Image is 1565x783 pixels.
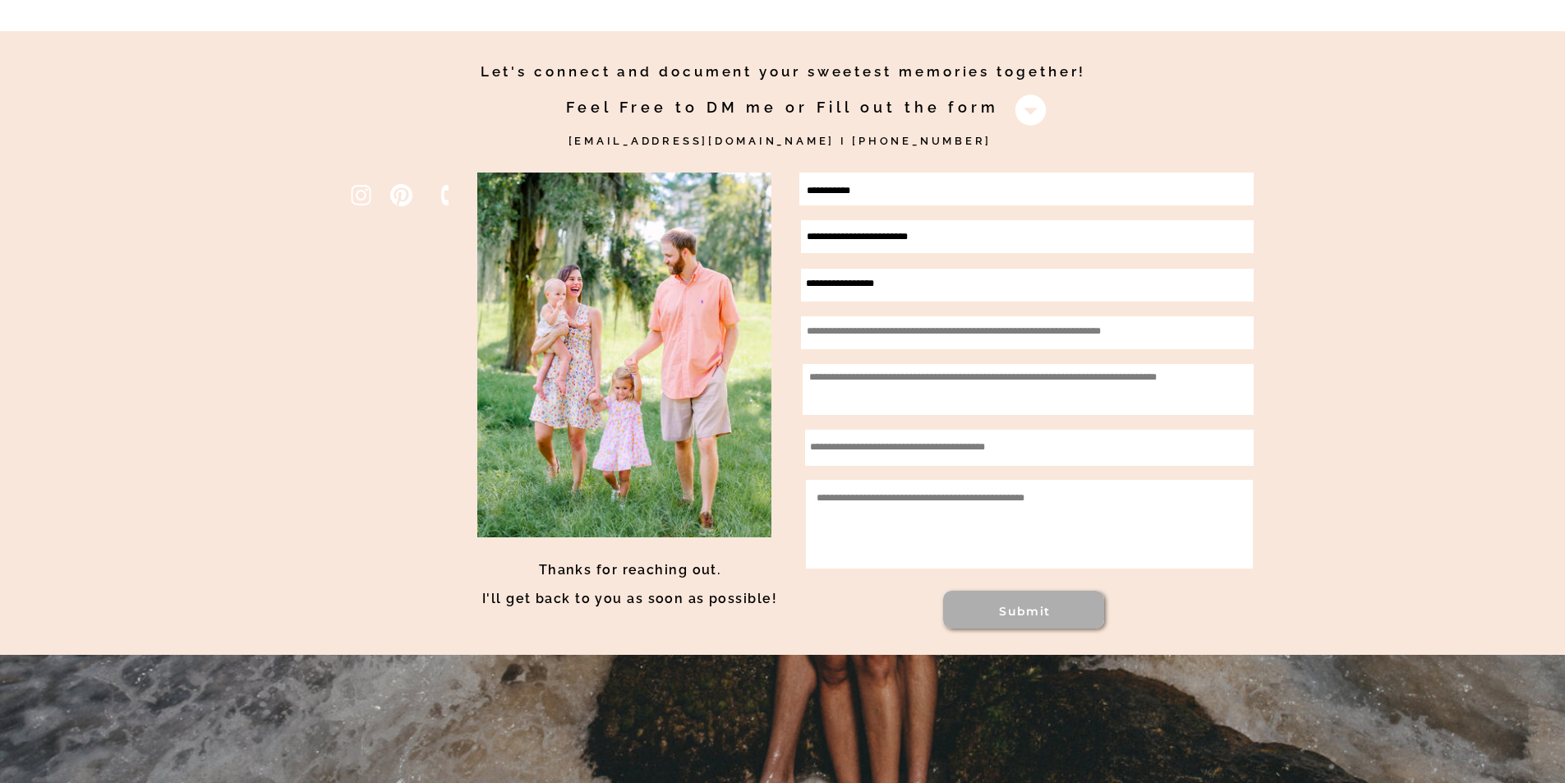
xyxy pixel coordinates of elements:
[568,130,998,178] a: [EMAIL_ADDRESS][DOMAIN_NAME] I [PHONE_NUMBER]
[298,57,1269,80] h2: Let's connect and document your sweetest memories together!
[945,603,1106,616] a: Submit
[513,91,1052,140] h2: Feel Free to DM me or Fill out the form
[477,555,783,652] h2: Thanks for reaching out. I'll get back to you as soon as possible!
